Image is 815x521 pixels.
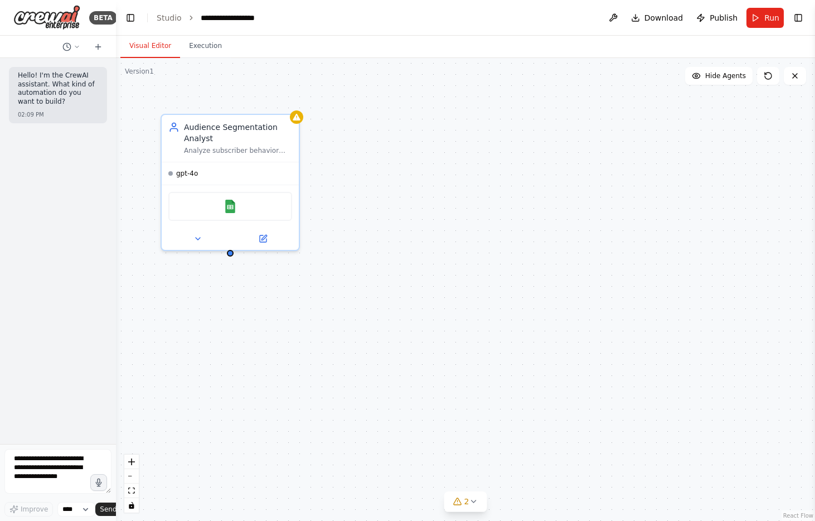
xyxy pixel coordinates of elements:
div: BETA [89,11,117,25]
a: React Flow attribution [783,513,813,519]
div: Audience Segmentation Analyst [184,122,292,144]
button: Hide Agents [685,67,753,85]
button: Download [627,8,688,28]
button: Click to speak your automation idea [90,474,107,491]
button: Open in side panel [231,232,294,245]
div: Analyze subscriber behavior data and segment audiences based on {segmentation_criteria} such as e... [184,146,292,155]
span: Publish [710,12,738,23]
span: gpt-4o [176,169,198,178]
button: Hide left sidebar [123,10,138,26]
span: Hide Agents [705,71,746,80]
a: Studio [157,13,182,22]
div: React Flow controls [124,455,139,513]
div: Audience Segmentation AnalystAnalyze subscriber behavior data and segment audiences based on {seg... [161,114,300,251]
span: Send [100,505,117,514]
img: Google Sheets [224,200,237,213]
button: Execution [180,35,231,58]
img: Logo [13,5,80,30]
button: zoom in [124,455,139,469]
nav: breadcrumb [157,12,274,23]
span: Improve [21,505,48,514]
span: 2 [464,496,469,507]
button: Start a new chat [89,40,107,54]
p: Hello! I'm the CrewAI assistant. What kind of automation do you want to build? [18,71,98,106]
div: 02:09 PM [18,110,98,119]
button: Publish [692,8,742,28]
button: toggle interactivity [124,498,139,513]
button: 2 [444,491,487,512]
button: Improve [4,502,53,517]
button: zoom out [124,469,139,484]
button: fit view [124,484,139,498]
button: Run [746,8,784,28]
button: Send [95,503,130,516]
div: Version 1 [125,67,154,76]
span: Run [764,12,779,23]
button: Switch to previous chat [58,40,85,54]
button: Visual Editor [120,35,180,58]
span: Download [644,12,683,23]
button: Show right sidebar [790,10,806,26]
